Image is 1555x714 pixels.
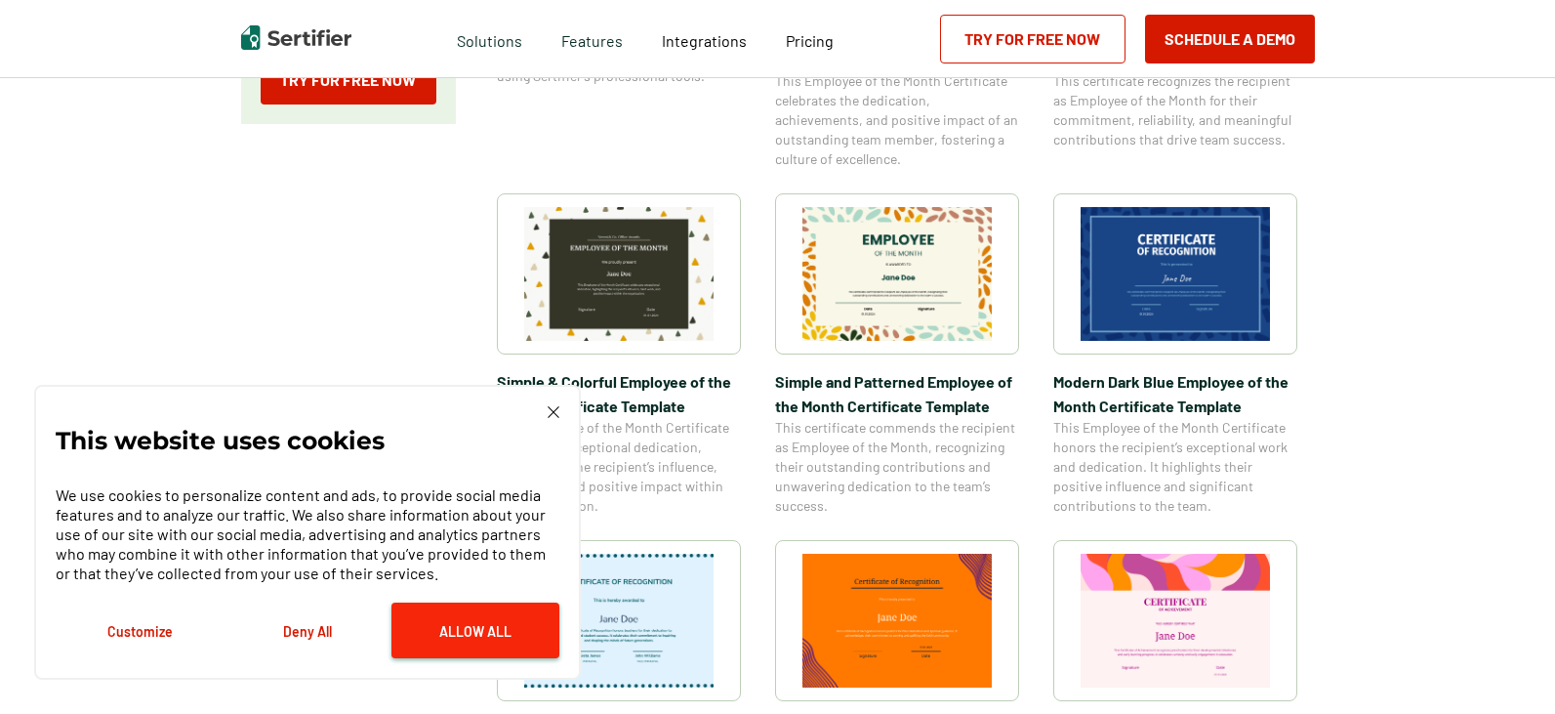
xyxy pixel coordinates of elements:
button: Deny All [224,603,391,658]
img: Cookie Popup Close [548,406,559,418]
button: Customize [56,603,224,658]
a: Try for Free Now [940,15,1125,63]
p: This website uses cookies [56,431,385,450]
span: Simple and Patterned Employee of the Month Certificate Template [775,369,1019,418]
iframe: Chat Widget [1457,620,1555,714]
a: Try for Free Now [261,56,436,105]
button: Schedule a Demo [1145,15,1315,63]
span: Pricing [786,31,834,50]
span: Features [561,26,623,51]
span: Simple & Colorful Employee of the Month Certificate Template [497,369,741,418]
span: This certificate commends the recipient as Employee of the Month, recognizing their outstanding c... [775,418,1019,516]
img: Sertifier | Digital Credentialing Platform [241,25,351,50]
img: Modern Dark Blue Employee of the Month Certificate Template [1081,207,1270,341]
img: Certificate of Achievement for Preschool Template [1081,554,1270,688]
span: Modern Dark Blue Employee of the Month Certificate Template [1053,369,1297,418]
img: Simple & Colorful Employee of the Month Certificate Template [524,207,714,341]
span: Integrations [662,31,747,50]
a: Simple & Colorful Employee of the Month Certificate TemplateSimple & Colorful Employee of the Mon... [497,193,741,516]
a: Simple and Patterned Employee of the Month Certificate TemplateSimple and Patterned Employee of t... [775,193,1019,516]
img: Certificate of Recognition for Teachers Template [524,554,714,688]
a: Modern Dark Blue Employee of the Month Certificate TemplateModern Dark Blue Employee of the Month... [1053,193,1297,516]
span: This Employee of the Month Certificate celebrates exceptional dedication, highlighting the recipi... [497,418,741,516]
span: This Employee of the Month Certificate celebrates the dedication, achievements, and positive impa... [775,71,1019,169]
a: Pricing [786,26,834,51]
span: This Employee of the Month Certificate honors the recipient’s exceptional work and dedication. It... [1053,418,1297,516]
span: Solutions [457,26,522,51]
img: Simple and Patterned Employee of the Month Certificate Template [802,207,992,341]
a: Integrations [662,26,747,51]
button: Allow All [391,603,559,658]
span: This certificate recognizes the recipient as Employee of the Month for their commitment, reliabil... [1053,71,1297,149]
img: Certificate of Recognition for Pastor [802,554,992,688]
p: We use cookies to personalize content and ads, to provide social media features and to analyze ou... [56,485,559,583]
